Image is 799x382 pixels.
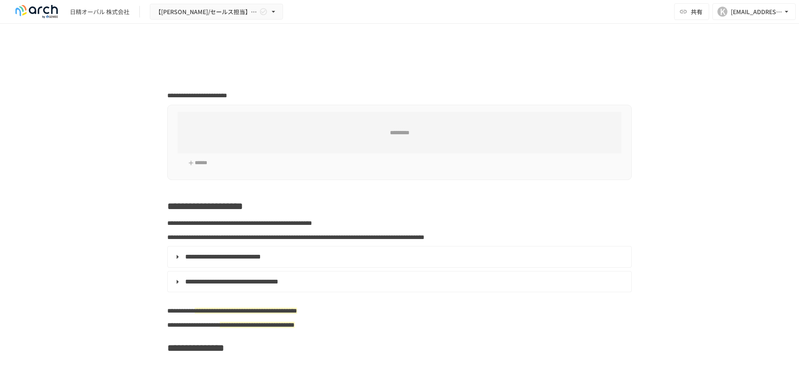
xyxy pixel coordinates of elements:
[731,7,782,17] div: [EMAIL_ADDRESS][DOMAIN_NAME]
[70,7,129,16] div: 日精オーバル 株式会社
[10,5,63,18] img: logo-default@2x-9cf2c760.svg
[150,4,283,20] button: 【[PERSON_NAME]/セールス担当】日精オーバル 株式会社様_初期設定サポートLite
[674,3,709,20] button: 共有
[155,7,258,17] span: 【[PERSON_NAME]/セールス担当】日精オーバル 株式会社様_初期設定サポートLite
[712,3,796,20] button: K[EMAIL_ADDRESS][DOMAIN_NAME]
[691,7,702,16] span: 共有
[717,7,727,17] div: K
